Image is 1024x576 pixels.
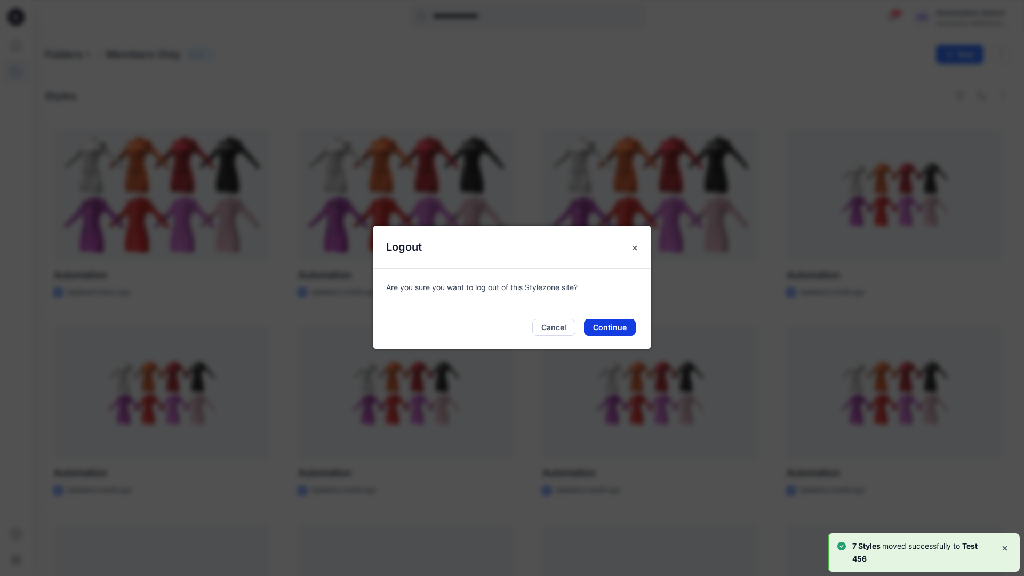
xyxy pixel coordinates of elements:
h5: Logout [373,226,435,268]
p: Are you sure you want to log out of this Stylezone site? [386,282,638,293]
button: Continue [584,319,636,336]
b: 7 Styles [852,541,882,550]
button: Cancel [532,319,575,336]
p: moved successfully to [852,540,992,565]
div: Notifications-bottom-right [823,529,1024,576]
button: Close [625,238,644,258]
